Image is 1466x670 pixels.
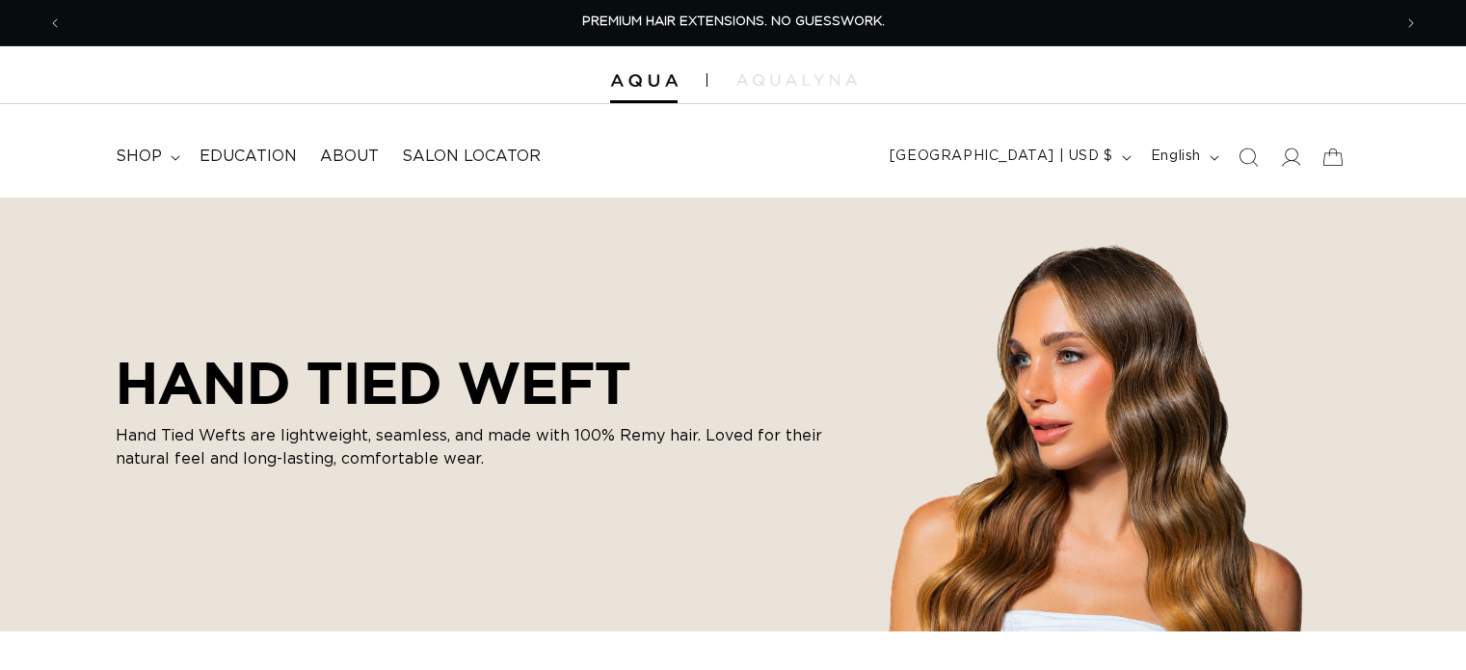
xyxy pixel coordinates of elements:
a: Salon Locator [390,135,552,178]
span: Education [200,147,297,167]
img: Aqua Hair Extensions [610,74,678,88]
span: Salon Locator [402,147,541,167]
p: Hand Tied Wefts are lightweight, seamless, and made with 100% Remy hair. Loved for their natural ... [116,424,848,470]
summary: Search [1227,136,1269,178]
span: English [1151,147,1201,167]
button: Previous announcement [34,5,76,41]
button: English [1139,139,1227,175]
span: [GEOGRAPHIC_DATA] | USD $ [890,147,1113,167]
button: [GEOGRAPHIC_DATA] | USD $ [878,139,1139,175]
summary: shop [104,135,188,178]
a: About [308,135,390,178]
span: shop [116,147,162,167]
h2: HAND TIED WEFT [116,349,848,416]
span: About [320,147,379,167]
img: aqualyna.com [736,74,857,86]
a: Education [188,135,308,178]
span: PREMIUM HAIR EXTENSIONS. NO GUESSWORK. [582,15,885,28]
button: Next announcement [1390,5,1432,41]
